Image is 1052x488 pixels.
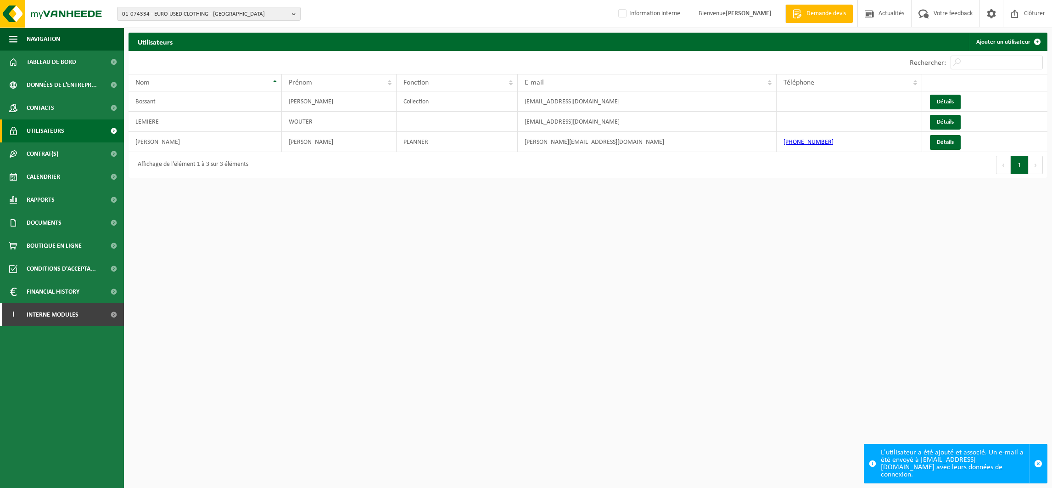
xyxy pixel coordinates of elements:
td: [PERSON_NAME][EMAIL_ADDRESS][DOMAIN_NAME] [518,132,777,152]
span: Nom [135,79,150,86]
button: 01-074334 - EURO USED CLOTHING - [GEOGRAPHIC_DATA] [117,7,301,21]
h2: Utilisateurs [129,33,182,51]
a: [PHONE_NUMBER] [783,139,834,146]
span: Documents [27,211,62,234]
span: Interne modules [27,303,78,326]
span: Prénom [289,79,312,86]
span: Calendrier [27,165,60,188]
span: Téléphone [783,79,814,86]
strong: [PERSON_NAME] [726,10,772,17]
span: Boutique en ligne [27,234,82,257]
a: Ajouter un utilisateur [969,33,1046,51]
td: [PERSON_NAME] [282,91,397,112]
span: Navigation [27,28,60,51]
td: LEMIERE [129,112,282,132]
td: [EMAIL_ADDRESS][DOMAIN_NAME] [518,112,777,132]
button: Previous [996,156,1011,174]
span: Demande devis [804,9,848,18]
span: 01-074334 - EURO USED CLOTHING - [GEOGRAPHIC_DATA] [122,7,288,21]
label: Rechercher: [910,59,946,67]
td: Bossant [129,91,282,112]
td: PLANNER [397,132,518,152]
span: E-mail [525,79,544,86]
span: Financial History [27,280,79,303]
span: Fonction [403,79,429,86]
span: Utilisateurs [27,119,64,142]
span: Données de l'entrepr... [27,74,97,96]
span: I [9,303,17,326]
span: Contacts [27,96,54,119]
span: Conditions d'accepta... [27,257,96,280]
td: [PERSON_NAME] [282,132,397,152]
div: Affichage de l'élément 1 à 3 sur 3 éléments [133,157,248,173]
td: WOUTER [282,112,397,132]
td: Collection [397,91,518,112]
div: L'utilisateur a été ajouté et associé. Un e-mail a été envoyé à [EMAIL_ADDRESS][DOMAIN_NAME] avec... [881,444,1029,483]
a: Détails [930,95,961,109]
button: Next [1029,156,1043,174]
td: [PERSON_NAME] [129,132,282,152]
button: 1 [1011,156,1029,174]
span: Contrat(s) [27,142,58,165]
label: Information interne [616,7,680,21]
span: Rapports [27,188,55,211]
a: Demande devis [785,5,853,23]
span: Tableau de bord [27,51,76,74]
a: Détails [930,115,961,130]
a: Détails [930,135,961,150]
td: [EMAIL_ADDRESS][DOMAIN_NAME] [518,91,777,112]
